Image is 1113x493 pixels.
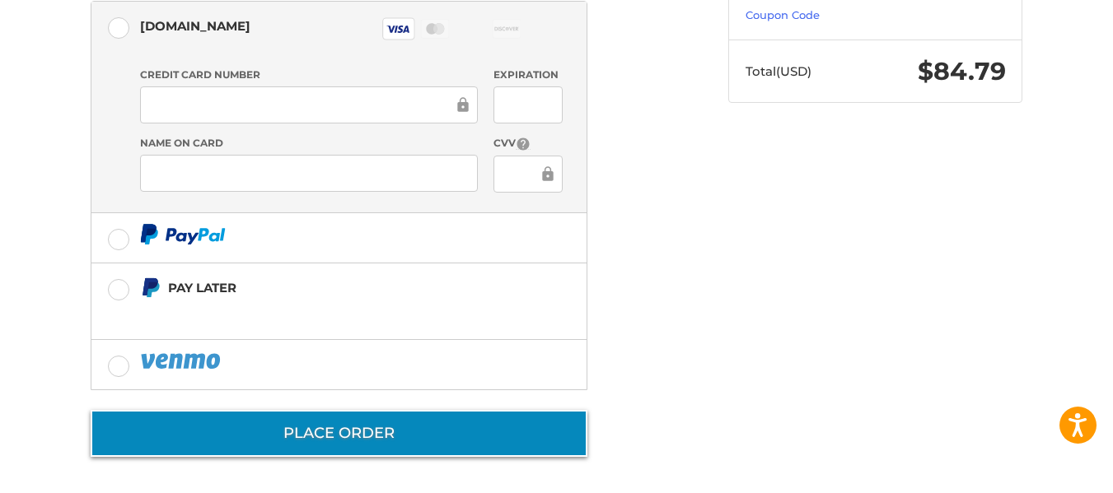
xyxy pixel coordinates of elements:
label: Credit Card Number [140,67,478,82]
label: Name on Card [140,136,478,151]
label: CVV [493,136,562,151]
img: PayPal icon [140,224,226,244]
a: Coupon Code [746,8,820,21]
iframe: PayPal Message 1 [140,305,484,319]
img: Pay Later icon [140,277,161,298]
span: Total (USD) [746,63,811,79]
div: [DOMAIN_NAME] [140,12,250,40]
label: Expiration [493,67,562,82]
img: PayPal icon [140,351,224,371]
span: $84.79 [918,56,1006,86]
button: Place Order [91,410,587,457]
div: Pay Later [168,274,484,301]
